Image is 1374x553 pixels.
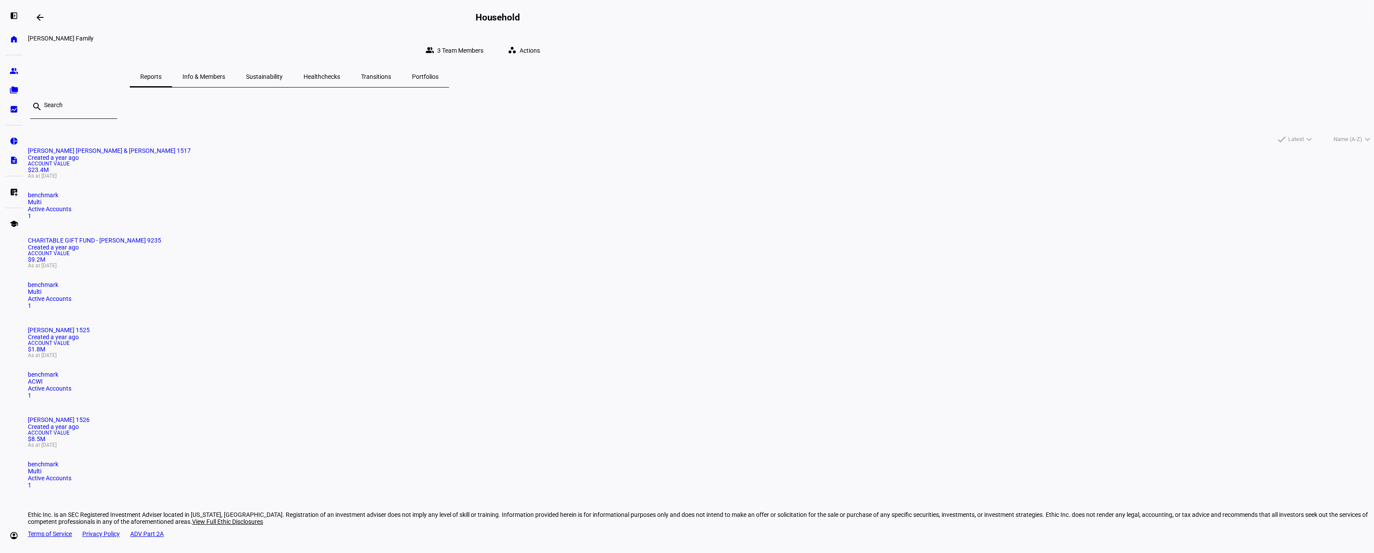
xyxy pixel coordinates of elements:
[5,81,23,99] a: folder_copy
[10,156,18,165] eth-mat-symbol: description
[28,327,90,334] span: Page Rockwell 1525
[304,74,340,80] span: Healthchecks
[28,461,58,468] span: benchmark
[1288,134,1304,145] span: Latest
[361,74,391,80] span: Transitions
[28,341,1374,346] span: Account Value
[246,74,283,80] span: Sustainability
[5,101,23,118] a: bid_landscape
[28,416,1374,489] a: [PERSON_NAME] 1526Created a year agoAccount Value$8.5MAs at [DATE]benchmarkMultiActive Accounts1
[35,12,45,23] mat-icon: arrow_backwards
[10,531,18,540] eth-mat-symbol: account_circle
[10,11,18,20] eth-mat-symbol: left_panel_open
[28,237,1374,309] a: CHARITABLE GIFT FUND - [PERSON_NAME] 9235Created a year agoAccount Value$9.2MAs at [DATE]benchmar...
[28,251,1374,256] span: Account Value
[28,430,1374,435] span: Account Value
[28,530,72,537] a: Terms of Service
[10,188,18,196] eth-mat-symbol: list_alt_add
[82,530,120,537] a: Privacy Policy
[28,173,1374,179] span: As at [DATE]
[28,511,1374,525] div: Ethic Inc. is an SEC Registered Investment Adviser located in [US_STATE], [GEOGRAPHIC_DATA]. Regi...
[419,42,494,59] button: 3 Team Members
[28,244,1374,251] div: Created a year ago
[28,237,161,244] span: CHARITABLE GIFT FUND - Gibbs 9235
[494,42,550,59] eth-quick-actions: Actions
[28,154,1374,161] div: Created a year ago
[28,206,71,212] span: Active Accounts
[28,378,43,385] span: ACWI
[140,74,162,80] span: Reports
[192,518,263,525] span: View Full Ethic Disclosures
[28,192,58,199] span: benchmark
[425,46,434,54] mat-icon: group
[28,263,1374,268] span: As at [DATE]
[28,147,191,154] span: Kevin Andrew Gibbs & Page Rockwell 1517
[10,105,18,114] eth-mat-symbol: bid_landscape
[28,475,71,482] span: Active Accounts
[28,392,31,399] span: 1
[28,251,1374,268] div: $9.2M
[10,67,18,75] eth-mat-symbol: group
[28,199,41,206] span: Multi
[5,132,23,150] a: pie_chart
[10,35,18,44] eth-mat-symbol: home
[476,12,520,23] h2: Household
[28,281,58,288] span: benchmark
[28,341,1374,358] div: $1.8M
[28,161,1374,179] div: $23.4M
[508,46,517,54] mat-icon: workspaces
[1276,134,1287,145] mat-icon: done
[182,74,225,80] span: Info & Members
[5,62,23,80] a: group
[28,161,1374,166] span: Account Value
[32,101,42,112] mat-icon: search
[28,295,71,302] span: Active Accounts
[1333,134,1362,145] span: Name (A-Z)
[28,442,1374,448] span: As at [DATE]
[28,353,1374,358] span: As at [DATE]
[28,482,31,489] span: 1
[10,86,18,94] eth-mat-symbol: folder_copy
[28,385,71,392] span: Active Accounts
[28,468,41,475] span: Multi
[412,74,439,80] span: Portfolios
[28,430,1374,448] div: $8.5M
[437,42,483,59] span: 3 Team Members
[28,35,550,42] div: Gibbs Family
[28,147,1374,219] a: [PERSON_NAME] [PERSON_NAME] & [PERSON_NAME] 1517Created a year agoAccount Value$23.4MAs at [DATE]...
[28,327,1374,399] a: [PERSON_NAME] 1525Created a year agoAccount Value$1.8MAs at [DATE]benchmarkACWIActive Accounts1
[28,288,41,295] span: Multi
[44,101,110,108] input: Search
[501,42,550,59] button: Actions
[5,152,23,169] a: description
[10,137,18,145] eth-mat-symbol: pie_chart
[28,302,31,309] span: 1
[28,423,1374,430] div: Created a year ago
[130,530,164,537] a: ADV Part 2A
[10,219,18,228] eth-mat-symbol: school
[5,30,23,48] a: home
[28,371,58,378] span: benchmark
[520,42,540,59] span: Actions
[28,416,90,423] span: Alison M Hanger 1526
[28,334,1374,341] div: Created a year ago
[28,212,31,219] span: 1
